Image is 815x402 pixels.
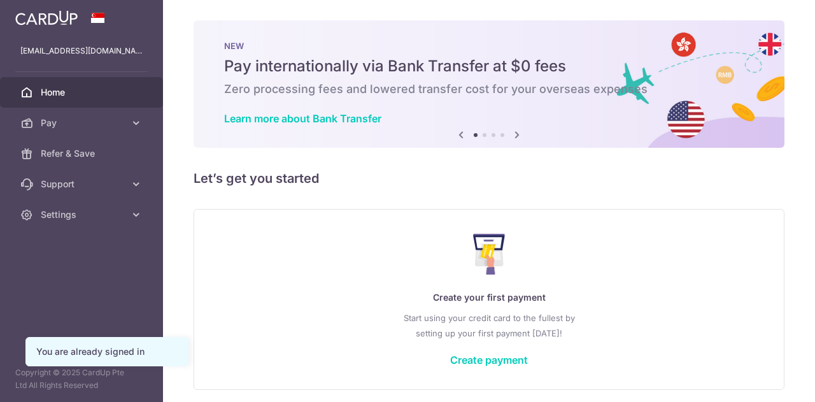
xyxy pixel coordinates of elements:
img: Bank transfer banner [194,20,784,148]
p: Start using your credit card to the fullest by setting up your first payment [DATE]! [220,310,758,341]
h5: Let’s get you started [194,168,784,189]
h5: Pay internationally via Bank Transfer at $0 fees [224,56,754,76]
p: NEW [224,41,754,51]
div: You are already signed in [36,345,178,358]
span: Pay [41,117,125,129]
a: Create payment [450,354,528,366]
iframe: Opens a widget where you can find more information [733,364,802,396]
p: Create your first payment [220,290,758,305]
span: Home [41,86,125,99]
span: Settings [41,208,125,221]
img: CardUp [15,10,78,25]
span: Refer & Save [41,147,125,160]
p: [EMAIL_ADDRESS][DOMAIN_NAME] [20,45,143,57]
a: Learn more about Bank Transfer [224,112,381,125]
h6: Zero processing fees and lowered transfer cost for your overseas expenses [224,82,754,97]
span: Support [41,178,125,190]
img: Make Payment [473,234,506,275]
